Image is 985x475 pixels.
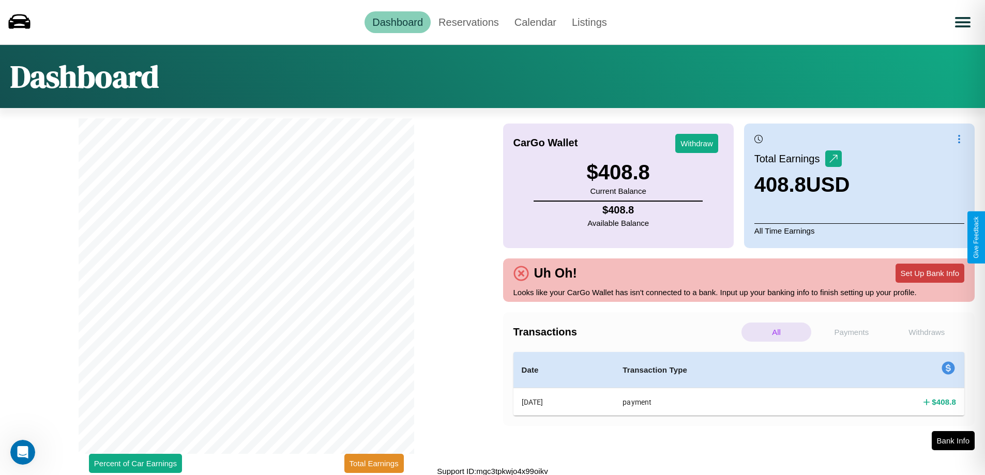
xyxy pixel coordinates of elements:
p: Current Balance [586,184,649,198]
p: Withdraws [892,323,962,342]
h3: 408.8 USD [754,173,850,196]
button: Total Earnings [344,454,404,473]
h4: $ 408.8 [932,396,956,407]
a: Calendar [507,11,564,33]
a: Reservations [431,11,507,33]
h4: Transactions [513,326,739,338]
p: Looks like your CarGo Wallet has isn't connected to a bank. Input up your banking info to finish ... [513,285,965,299]
button: Bank Info [932,431,975,450]
div: Give Feedback [973,217,980,258]
button: Withdraw [675,134,718,153]
th: payment [614,388,829,416]
p: Available Balance [587,216,649,230]
h4: Date [522,364,607,376]
h1: Dashboard [10,55,159,98]
th: [DATE] [513,388,615,416]
p: Payments [816,323,886,342]
h4: Uh Oh! [529,266,582,281]
p: All Time Earnings [754,223,964,238]
h3: $ 408.8 [586,161,649,184]
a: Dashboard [365,11,431,33]
h4: $ 408.8 [587,204,649,216]
a: Listings [564,11,615,33]
iframe: Intercom live chat [10,440,35,465]
button: Percent of Car Earnings [89,454,182,473]
button: Set Up Bank Info [896,264,964,283]
h4: Transaction Type [623,364,821,376]
p: All [741,323,811,342]
h4: CarGo Wallet [513,137,578,149]
button: Open menu [948,8,977,37]
table: simple table [513,352,965,416]
p: Total Earnings [754,149,825,168]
